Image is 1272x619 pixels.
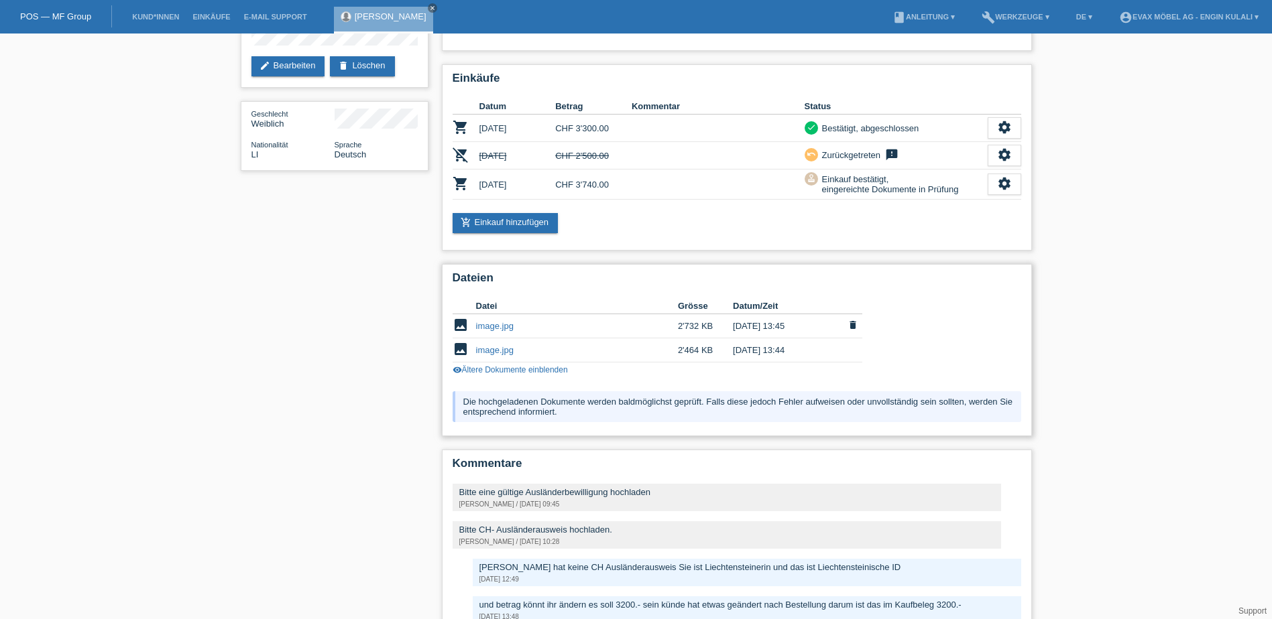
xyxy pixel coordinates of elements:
span: Deutsch [335,149,367,159]
td: [DATE] 13:44 [733,338,843,362]
a: editBearbeiten [251,56,325,76]
i: feedback [884,148,900,161]
td: [DATE] [479,142,556,169]
a: bookAnleitung ▾ [886,13,962,21]
div: Bitte CH- Ausländerausweis hochladen. [459,525,994,535]
i: POSP00027697 [453,147,469,163]
i: image [453,317,469,333]
div: Einkauf bestätigt, eingereichte Dokumente in Prüfung [818,172,959,196]
th: Kommentar [632,98,805,115]
td: [DATE] [479,169,556,200]
td: CHF 2'500.00 [555,142,632,169]
span: Nationalität [251,141,288,149]
div: Bestätigt, abgeschlossen [818,121,919,135]
td: [DATE] [479,115,556,142]
i: edit [259,60,270,71]
a: buildWerkzeuge ▾ [975,13,1056,21]
th: Datei [476,298,678,314]
h2: Dateien [453,271,1021,291]
i: approval [807,174,816,183]
a: Einkäufe [186,13,237,21]
a: visibilityÄltere Dokumente einblenden [453,365,568,374]
div: [PERSON_NAME] / [DATE] 10:28 [459,538,994,545]
a: POS — MF Group [20,11,91,21]
i: check [807,123,816,132]
th: Betrag [555,98,632,115]
a: E-Mail Support [237,13,314,21]
i: close [429,5,436,11]
span: Sprache [335,141,362,149]
a: Kund*innen [125,13,186,21]
div: Bitte eine gültige Ausländerbewilligung hochladen [459,487,994,497]
h2: Kommentare [453,457,1021,477]
td: CHF 3'740.00 [555,169,632,200]
th: Grösse [678,298,733,314]
div: Die hochgeladenen Dokumente werden baldmöglichst geprüft. Falls diese jedoch Fehler aufweisen ode... [453,391,1021,422]
td: 2'464 KB [678,338,733,362]
i: POSP00015820 [453,119,469,135]
a: image.jpg [476,321,514,331]
i: POSP00027698 [453,176,469,192]
td: 2'732 KB [678,314,733,338]
h2: Einkäufe [453,72,1021,92]
span: Löschen [844,318,862,334]
a: DE ▾ [1069,13,1099,21]
div: [PERSON_NAME] hat keine CH Ausländerausweis Sie ist Liechtensteinerin und das ist Liechtensteinis... [479,562,1015,572]
i: image [453,341,469,357]
a: Support [1238,606,1267,616]
span: Liechtenstein [251,149,259,159]
a: close [428,3,437,13]
th: Datum [479,98,556,115]
th: Datum/Zeit [733,298,843,314]
i: undo [807,149,816,159]
i: book [892,11,906,24]
i: visibility [453,365,462,374]
a: add_shopping_cartEinkauf hinzufügen [453,213,559,233]
td: CHF 3'300.00 [555,115,632,142]
div: und betrag könnt ihr ändern es soll 3200.- sein künde hat etwas geändert nach Bestellung darum is... [479,600,1015,610]
div: Zurückgetreten [818,148,880,162]
i: delete [338,60,349,71]
div: [PERSON_NAME] / [DATE] 09:45 [459,500,994,508]
a: account_circleEVAX Möbel AG - Engin Kulali ▾ [1112,13,1265,21]
div: [DATE] 12:49 [479,575,1015,583]
i: settings [997,147,1012,162]
i: delete [848,320,858,330]
i: settings [997,120,1012,135]
th: Status [805,98,988,115]
i: settings [997,176,1012,191]
div: Weiblich [251,109,335,129]
a: deleteLöschen [330,56,394,76]
i: account_circle [1119,11,1133,24]
i: build [982,11,995,24]
span: Geschlecht [251,110,288,118]
td: [DATE] 13:45 [733,314,843,338]
i: add_shopping_cart [461,217,471,228]
a: [PERSON_NAME] [355,11,426,21]
a: image.jpg [476,345,514,355]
